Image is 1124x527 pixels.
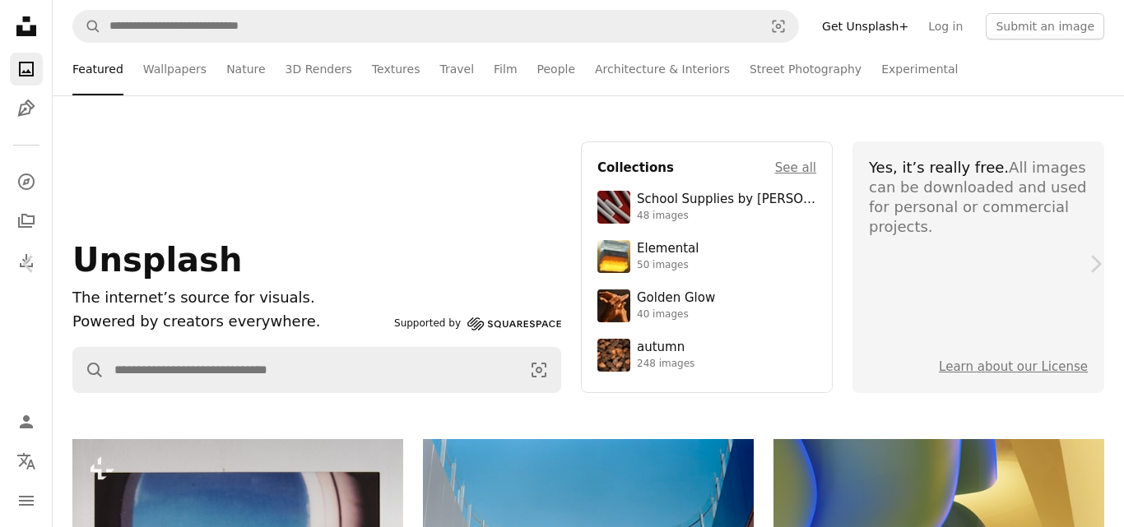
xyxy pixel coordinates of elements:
img: premium_photo-1754759085924-d6c35cb5b7a4 [597,289,630,322]
span: Unsplash [72,241,242,279]
form: Find visuals sitewide [72,347,561,393]
button: Visual search [518,348,560,392]
a: Golden Glow40 images [597,289,816,322]
a: People [537,43,576,95]
div: Elemental [637,241,699,257]
div: All images can be downloaded and used for personal or commercial projects. [869,158,1088,237]
img: photo-1637983927634-619de4ccecac [597,339,630,372]
a: Illustrations [10,92,43,125]
a: See all [775,158,816,178]
img: premium_photo-1751985761161-8a269d884c29 [597,240,630,273]
button: Search Unsplash [73,348,105,392]
button: Menu [10,484,43,517]
a: Street Photography [750,43,862,95]
div: autumn [637,340,694,356]
a: Learn about our License [939,359,1088,374]
a: Film [494,43,517,95]
a: Wallpapers [143,43,207,95]
div: 48 images [637,210,816,223]
div: 50 images [637,259,699,272]
a: Log in / Sign up [10,405,43,438]
button: Language [10,445,43,478]
a: Supported by [394,314,561,334]
a: Textures [372,43,420,95]
div: Golden Glow [637,290,715,307]
a: Log in [918,13,973,39]
h4: Collections [597,158,674,178]
a: Elemental50 images [597,240,816,273]
button: Visual search [759,11,798,42]
a: Travel [439,43,474,95]
p: Powered by creators everywhere. [72,310,388,334]
a: Photos [10,53,43,86]
button: Search Unsplash [73,11,101,42]
a: Explore [10,165,43,198]
div: 248 images [637,358,694,371]
div: 40 images [637,308,715,321]
div: School Supplies by [PERSON_NAME] [637,192,816,208]
a: Get Unsplash+ [812,13,918,39]
a: School Supplies by [PERSON_NAME]48 images [597,191,816,224]
a: Architecture & Interiors [595,43,730,95]
a: autumn248 images [597,339,816,372]
a: Next [1066,185,1124,343]
a: Nature [226,43,265,95]
a: 3D Renders [286,43,352,95]
img: premium_photo-1715107534993-67196b65cde7 [597,191,630,224]
form: Find visuals sitewide [72,10,799,43]
h1: The internet’s source for visuals. [72,286,388,310]
a: Experimental [881,43,958,95]
span: Yes, it’s really free. [869,159,1009,176]
button: Submit an image [986,13,1104,39]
